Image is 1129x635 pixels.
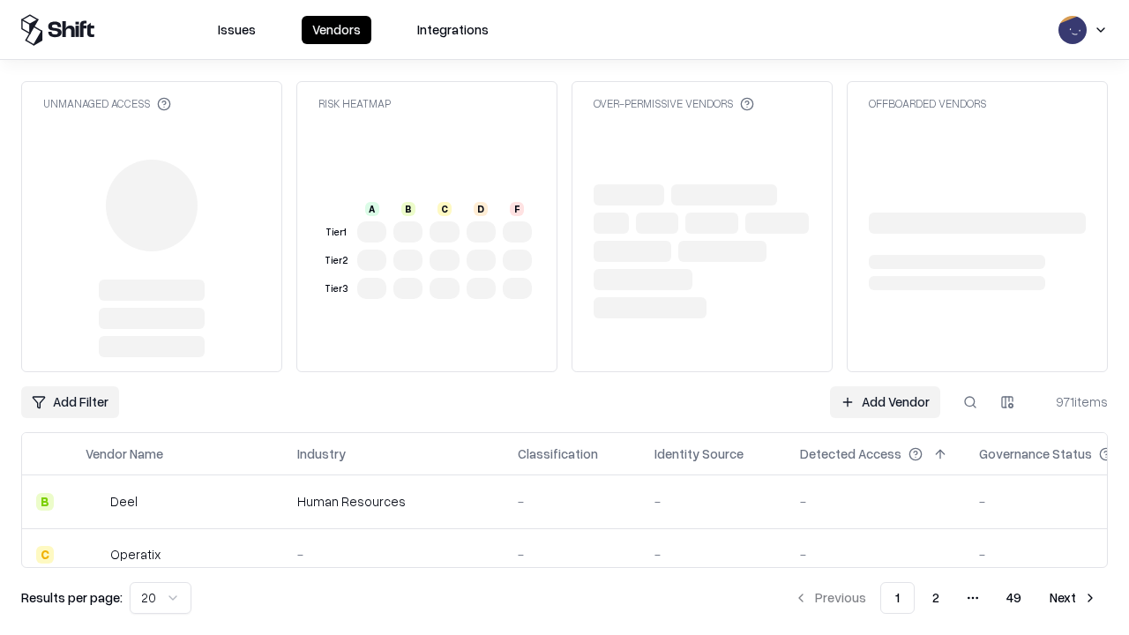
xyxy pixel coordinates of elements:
div: 971 items [1037,392,1108,411]
div: Unmanaged Access [43,96,171,111]
div: - [518,545,626,564]
div: C [36,546,54,564]
div: C [437,202,452,216]
div: Governance Status [979,444,1092,463]
div: F [510,202,524,216]
div: - [800,545,951,564]
div: A [365,202,379,216]
button: 49 [992,582,1036,614]
div: Offboarded Vendors [869,96,986,111]
div: Vendor Name [86,444,163,463]
button: Integrations [407,16,499,44]
div: Deel [110,492,138,511]
p: Results per page: [21,588,123,607]
button: Add Filter [21,386,119,418]
div: - [518,492,626,511]
div: Over-Permissive Vendors [594,96,754,111]
img: Operatix [86,546,103,564]
button: 2 [918,582,953,614]
nav: pagination [783,582,1108,614]
div: - [654,492,772,511]
div: Detected Access [800,444,901,463]
div: Identity Source [654,444,744,463]
div: D [474,202,488,216]
button: Vendors [302,16,371,44]
img: Deel [86,493,103,511]
a: Add Vendor [830,386,940,418]
div: - [800,492,951,511]
div: B [401,202,415,216]
div: - [297,545,490,564]
button: Issues [207,16,266,44]
div: Tier 2 [322,253,350,268]
div: Classification [518,444,598,463]
div: B [36,493,54,511]
div: Operatix [110,545,161,564]
div: Tier 1 [322,225,350,240]
div: Human Resources [297,492,490,511]
div: Industry [297,444,346,463]
div: Risk Heatmap [318,96,391,111]
div: - [654,545,772,564]
div: Tier 3 [322,281,350,296]
button: Next [1039,582,1108,614]
button: 1 [880,582,915,614]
